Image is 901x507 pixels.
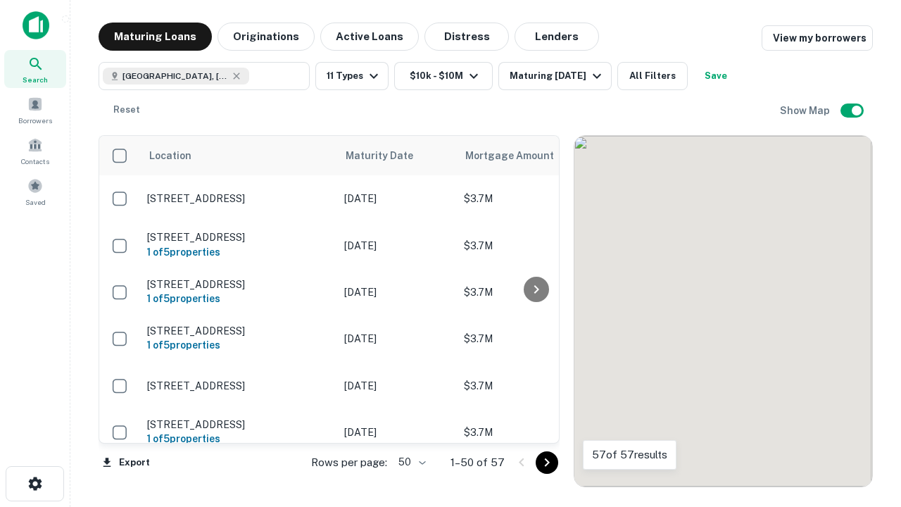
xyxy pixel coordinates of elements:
p: $3.7M [464,378,605,394]
button: Save your search to get updates of matches that match your search criteria. [693,62,738,90]
p: [STREET_ADDRESS] [147,418,330,431]
p: [STREET_ADDRESS] [147,380,330,392]
p: $3.7M [464,191,605,206]
button: 11 Types [315,62,389,90]
button: Maturing [DATE] [498,62,612,90]
span: Location [149,147,191,164]
div: Maturing [DATE] [510,68,605,84]
a: Borrowers [4,91,66,129]
span: [GEOGRAPHIC_DATA], [GEOGRAPHIC_DATA] [122,70,228,82]
span: Maturity Date [346,147,431,164]
span: Contacts [21,156,49,167]
p: [DATE] [344,191,450,206]
th: Maturity Date [337,136,457,175]
p: [DATE] [344,378,450,394]
span: Borrowers [18,115,52,126]
img: capitalize-icon.png [23,11,49,39]
button: Lenders [515,23,599,51]
p: $3.7M [464,238,605,254]
button: Reset [104,96,149,124]
div: 50 [393,452,428,472]
button: Go to next page [536,451,558,474]
span: Search [23,74,48,85]
button: Distress [424,23,509,51]
p: $3.7M [464,425,605,440]
p: [DATE] [344,331,450,346]
button: Maturing Loans [99,23,212,51]
button: Originations [218,23,315,51]
a: Saved [4,173,66,211]
p: [DATE] [344,238,450,254]
p: [STREET_ADDRESS] [147,192,330,205]
button: Export [99,452,153,473]
button: Active Loans [320,23,419,51]
a: Contacts [4,132,66,170]
p: [DATE] [344,284,450,300]
a: View my borrowers [762,25,873,51]
div: 0 0 [574,136,872,487]
button: All Filters [617,62,688,90]
h6: 1 of 5 properties [147,244,330,260]
th: Location [140,136,337,175]
span: Mortgage Amount [465,147,572,164]
p: $3.7M [464,331,605,346]
p: $3.7M [464,284,605,300]
p: [DATE] [344,425,450,440]
p: 57 of 57 results [592,446,667,463]
th: Mortgage Amount [457,136,612,175]
h6: 1 of 5 properties [147,291,330,306]
h6: 1 of 5 properties [147,431,330,446]
a: Search [4,50,66,88]
h6: 1 of 5 properties [147,337,330,353]
p: [STREET_ADDRESS] [147,278,330,291]
p: [STREET_ADDRESS] [147,231,330,244]
p: [STREET_ADDRESS] [147,325,330,337]
p: 1–50 of 57 [450,454,505,471]
button: $10k - $10M [394,62,493,90]
h6: Show Map [780,103,832,118]
iframe: Chat Widget [831,349,901,417]
span: Saved [25,196,46,208]
p: Rows per page: [311,454,387,471]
